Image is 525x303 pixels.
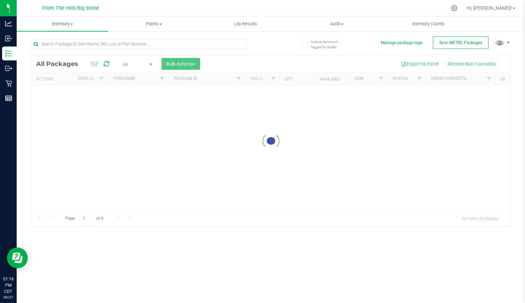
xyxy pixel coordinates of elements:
[5,95,12,102] inline-svg: Reports
[3,276,14,295] p: 01:16 PM CDT
[5,80,12,87] inline-svg: Retail
[467,5,512,11] span: Hi, [PERSON_NAME]!
[7,247,28,268] iframe: Resource center
[3,295,14,300] p: 09/27
[224,21,266,27] span: Lab Results
[200,17,291,31] a: Lab Results
[31,39,247,49] input: Search Package ID, Item Name, SKU, Lot or Part Number...
[108,21,199,27] span: Plants
[5,50,12,57] inline-svg: Inventory
[43,5,99,11] span: From The Hills Big Stone
[383,17,474,31] a: Inventory Counts
[433,36,489,49] button: Sync METRC Packages
[17,21,108,27] span: Inventory
[5,20,12,27] inline-svg: Analytics
[403,21,454,27] span: Inventory Counts
[311,39,346,50] span: Include items not tagged for facility
[108,17,199,31] a: Plants
[291,17,383,31] a: Audit
[292,21,382,27] span: Audit
[5,35,12,42] inline-svg: Inbound
[439,40,482,45] span: Sync METRC Packages
[381,40,423,46] button: Manage package tags
[17,17,108,31] a: Inventory
[5,65,12,72] inline-svg: Outbound
[450,5,459,11] div: Manage settings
